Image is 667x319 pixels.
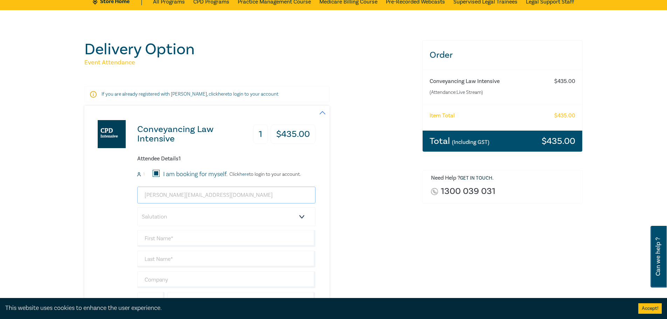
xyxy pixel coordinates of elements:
h6: Attendee Details 1 [137,155,315,162]
button: Accept cookies [638,303,662,314]
label: I am booking for myself. [163,170,228,179]
a: here [239,171,249,178]
input: Mobile* [167,292,315,309]
input: Attendee Email* [137,187,315,203]
h3: $ 435.00 [271,125,315,144]
h3: Order [423,41,583,70]
p: If you are already registered with [PERSON_NAME], click to login to your account [102,91,312,98]
h6: $ 435.00 [554,78,575,85]
h6: $ 435.00 [554,112,575,119]
a: here [218,91,228,97]
img: Conveyancing Law Intensive [98,120,126,148]
h3: Conveyancing Law Intensive [137,125,252,144]
h3: Total [430,137,489,146]
input: First Name* [137,230,315,247]
input: Company [137,271,315,288]
h6: Conveyancing Law Intensive [430,78,548,85]
a: Get in touch [460,175,492,181]
h6: Item Total [430,112,455,119]
h3: 1 [253,125,268,144]
small: (Attendance: Live Stream ) [430,89,548,96]
small: 1 [143,172,145,177]
h5: Event Attendance [84,58,414,67]
input: Last Name* [137,251,315,268]
small: (Including GST) [452,139,489,146]
h1: Delivery Option [84,40,414,58]
div: This website uses cookies to enhance the user experience. [5,304,628,313]
h3: $ 435.00 [542,137,575,146]
a: 1300 039 031 [441,187,495,196]
p: Click to login to your account. [228,172,301,177]
span: Can we help ? [655,230,661,283]
input: +61 [137,292,165,309]
h6: Need Help ? . [431,175,577,182]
